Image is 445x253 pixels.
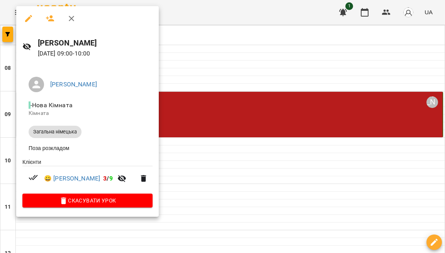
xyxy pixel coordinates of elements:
a: 😀 [PERSON_NAME] [44,174,100,183]
li: Поза розкладом [22,141,153,155]
span: 9 [109,175,113,182]
span: Скасувати Урок [29,196,146,205]
span: 3 [103,175,107,182]
svg: Візит сплачено [29,173,38,182]
ul: Клієнти [22,158,153,194]
a: [PERSON_NAME] [50,81,97,88]
span: - Нова Кімната [29,101,74,109]
button: Скасувати Урок [22,194,153,207]
p: [DATE] 09:00 - 10:00 [38,49,153,58]
b: / [103,175,112,182]
p: Кімната [29,110,146,117]
h6: [PERSON_NAME] [38,37,153,49]
span: Загальна німецька [29,128,82,135]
